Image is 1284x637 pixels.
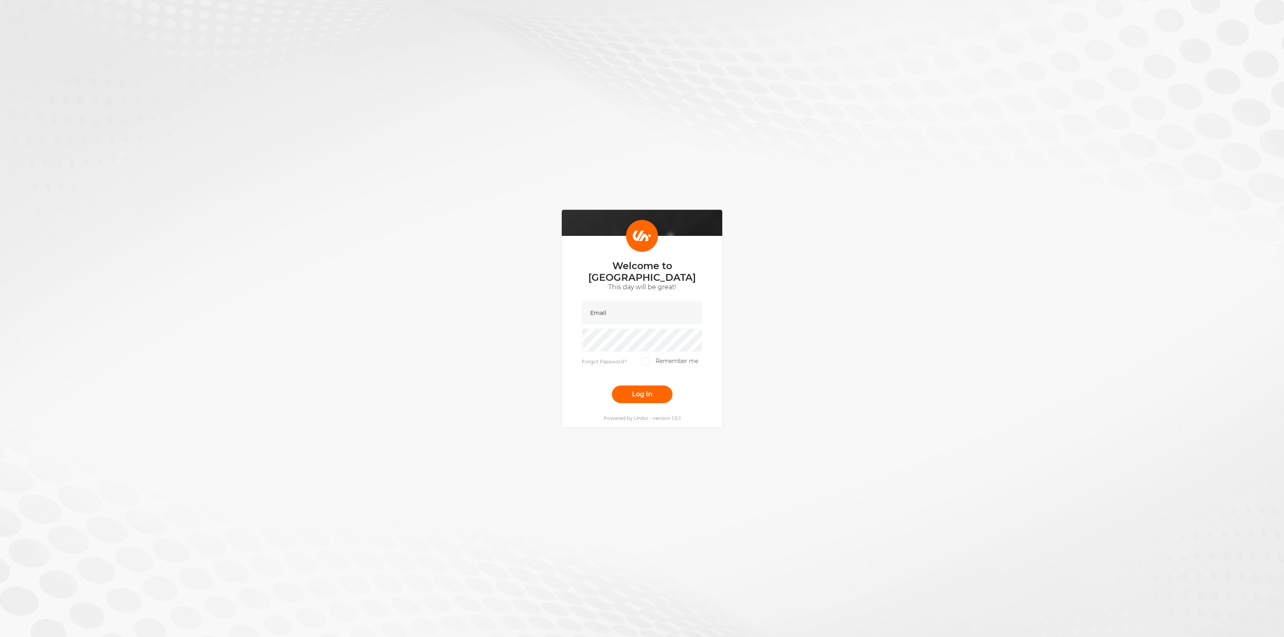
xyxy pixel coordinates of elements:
[612,385,672,403] button: Log in
[582,283,702,291] p: This day will be great!
[626,220,658,252] img: Login
[582,359,627,365] a: Forgot Password?
[603,415,681,421] p: Powered by Unibo - version 1.0.1
[642,357,650,365] input: Remember me
[642,357,698,365] label: Remember me
[582,301,702,325] input: Email
[582,260,702,283] p: Welcome to [GEOGRAPHIC_DATA]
